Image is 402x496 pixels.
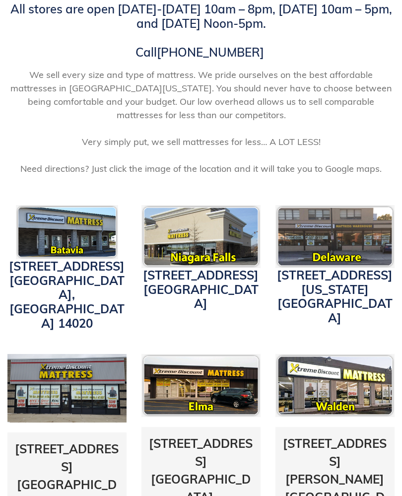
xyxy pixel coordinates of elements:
img: transit-store-photo2-1642015179745.jpg [7,354,127,423]
a: [STREET_ADDRESS][GEOGRAPHIC_DATA], [GEOGRAPHIC_DATA] 14020 [9,259,125,331]
img: Xtreme Discount Mattress Niagara Falls [141,205,261,268]
span: We sell every size and type of mattress. We pride ourselves on the best affordable mattresses in ... [7,68,395,175]
img: pf-16118c81--waldenicon.png [275,354,395,417]
img: pf-c8c7db02--bataviaicon.png [16,205,118,259]
span: All stores are open [DATE]-[DATE] 10am – 8pm, [DATE] 10am – 5pm, and [DATE] Noon-5pm. Call [10,1,392,59]
img: pf-118c8166--delawareicon.png [275,205,395,268]
a: [STREET_ADDRESS][GEOGRAPHIC_DATA] [143,268,259,311]
img: pf-8166afa1--elmaicon.png [141,354,261,417]
a: [STREET_ADDRESS][US_STATE][GEOGRAPHIC_DATA] [277,268,393,325]
a: [PHONE_NUMBER] [157,45,264,60]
